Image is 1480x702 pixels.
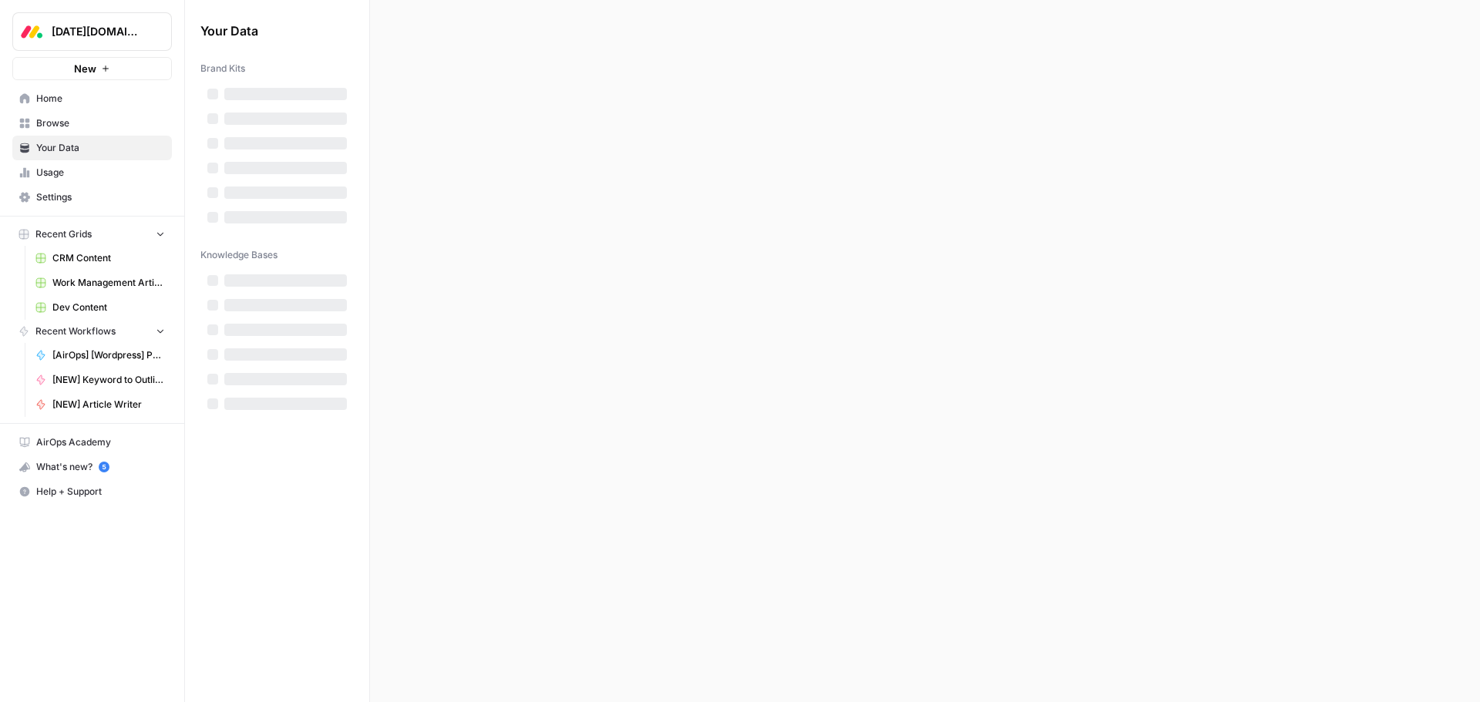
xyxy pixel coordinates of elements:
button: What's new? 5 [12,455,172,479]
span: Your Data [200,22,335,40]
span: Browse [36,116,165,130]
a: AirOps Academy [12,430,172,455]
a: Settings [12,185,172,210]
span: AirOps Academy [36,435,165,449]
button: Help + Support [12,479,172,504]
div: What's new? [13,455,171,479]
span: [DATE][DOMAIN_NAME] [52,24,145,39]
a: Browse [12,111,172,136]
a: Work Management Article Grid [29,270,172,295]
span: Settings [36,190,165,204]
a: [NEW] Keyword to Outline [29,368,172,392]
a: 5 [99,462,109,472]
text: 5 [102,463,106,471]
button: Recent Grids [12,223,172,246]
span: Your Data [36,141,165,155]
span: Dev Content [52,301,165,314]
span: Home [36,92,165,106]
a: CRM Content [29,246,172,270]
span: Help + Support [36,485,165,499]
span: Work Management Article Grid [52,276,165,290]
a: [NEW] Article Writer [29,392,172,417]
span: Recent Workflows [35,324,116,338]
a: Dev Content [29,295,172,320]
span: [NEW] Article Writer [52,398,165,411]
a: Usage [12,160,172,185]
button: Workspace: Monday.com [12,12,172,51]
span: CRM Content [52,251,165,265]
span: Recent Grids [35,227,92,241]
span: [NEW] Keyword to Outline [52,373,165,387]
a: Home [12,86,172,111]
span: Brand Kits [200,62,245,76]
a: Your Data [12,136,172,160]
span: [AirOps] [Wordpress] Publish Cornerstone Post [52,348,165,362]
img: Monday.com Logo [18,18,45,45]
span: Knowledge Bases [200,248,277,262]
span: New [74,61,96,76]
span: Usage [36,166,165,180]
a: [AirOps] [Wordpress] Publish Cornerstone Post [29,343,172,368]
button: Recent Workflows [12,320,172,343]
button: New [12,57,172,80]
